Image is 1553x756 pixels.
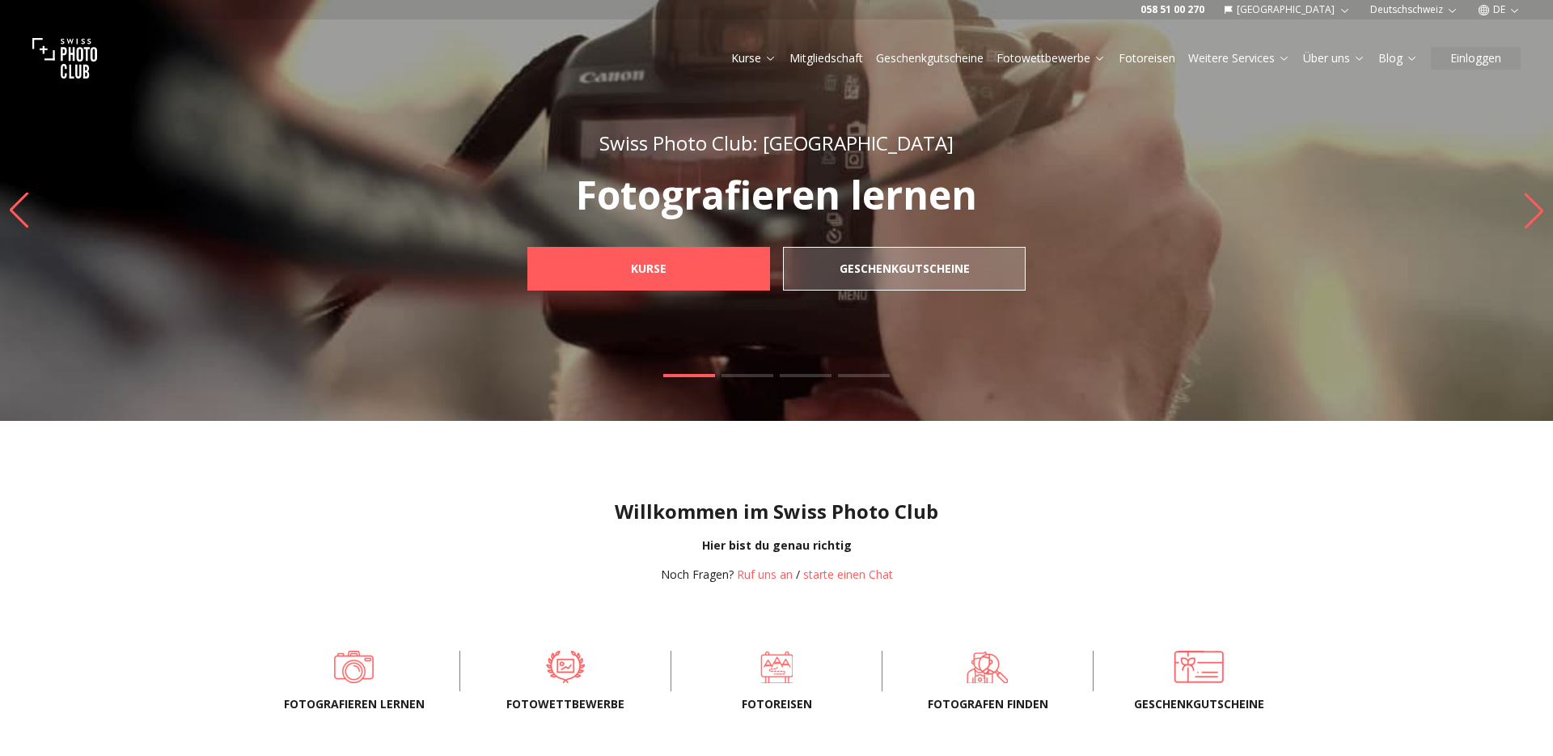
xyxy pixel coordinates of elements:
[1378,50,1418,66] a: Blog
[1119,696,1278,712] span: Geschenkgutscheine
[1431,47,1521,70] button: Einloggen
[876,50,984,66] a: Geschenkgutscheine
[661,567,893,583] div: /
[1297,47,1372,70] button: Über uns
[908,651,1067,683] a: Fotografen finden
[1303,50,1365,66] a: Über uns
[631,261,666,277] b: Kurse
[1119,50,1175,66] a: Fotoreisen
[783,47,870,70] button: Mitgliedschaft
[783,247,1026,291] a: Geschenkgutscheine
[275,696,434,712] span: Fotografieren lernen
[13,499,1540,525] h1: Willkommen im Swiss Photo Club
[731,50,776,66] a: Kurse
[908,696,1067,712] span: Fotografen finden
[725,47,783,70] button: Kurse
[661,567,734,582] span: Noch Fragen?
[990,47,1112,70] button: Fotowettbewerbe
[1112,47,1182,70] button: Fotoreisen
[840,261,970,277] b: Geschenkgutscheine
[870,47,990,70] button: Geschenkgutscheine
[1119,651,1278,683] a: Geschenkgutscheine
[13,537,1540,554] div: Hier bist du genau richtig
[492,176,1061,214] p: Fotografieren lernen
[1140,3,1204,16] a: 058 51 00 270
[32,26,97,91] img: Swiss photo club
[275,651,434,683] a: Fotografieren lernen
[1182,47,1297,70] button: Weitere Services
[697,651,856,683] a: Fotoreisen
[997,50,1106,66] a: Fotowettbewerbe
[697,696,856,712] span: Fotoreisen
[789,50,863,66] a: Mitgliedschaft
[803,567,893,583] button: starte einen Chat
[486,651,645,683] a: Fotowettbewerbe
[486,696,645,712] span: Fotowettbewerbe
[599,130,954,156] span: Swiss Photo Club: [GEOGRAPHIC_DATA]
[1372,47,1424,70] button: Blog
[1188,50,1290,66] a: Weitere Services
[737,567,793,582] a: Ruf uns an
[527,247,770,291] a: Kurse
